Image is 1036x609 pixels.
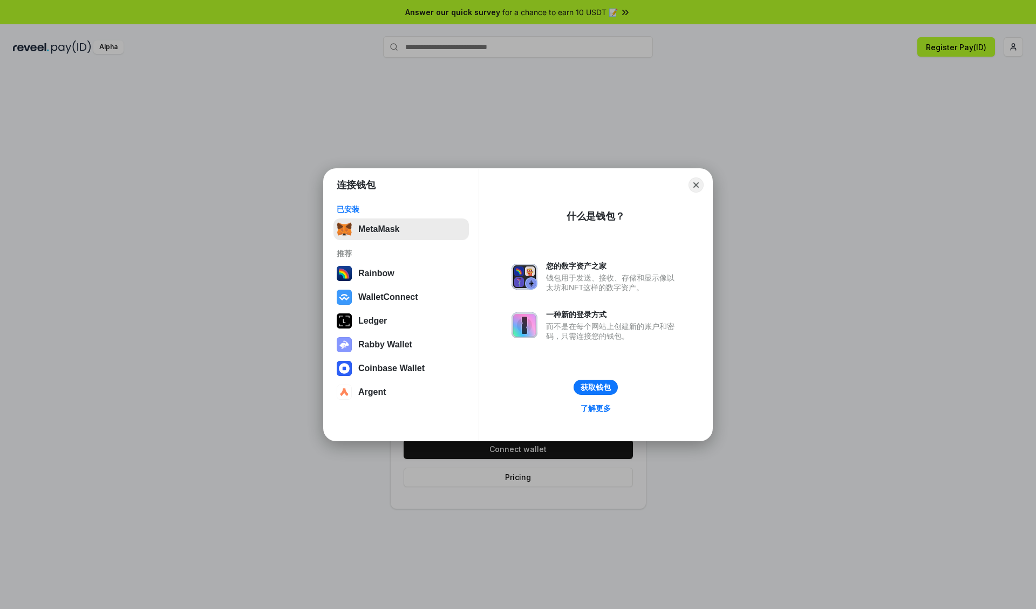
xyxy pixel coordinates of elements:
[337,361,352,376] img: svg+xml,%3Csvg%20width%3D%2228%22%20height%3D%2228%22%20viewBox%3D%220%200%2028%2028%22%20fill%3D...
[546,321,680,341] div: 而不是在每个网站上创建新的账户和密码，只需连接您的钱包。
[333,381,469,403] button: Argent
[333,358,469,379] button: Coinbase Wallet
[333,263,469,284] button: Rainbow
[546,310,680,319] div: 一种新的登录方式
[337,222,352,237] img: svg+xml,%3Csvg%20fill%3D%22none%22%20height%3D%2233%22%20viewBox%3D%220%200%2035%2033%22%20width%...
[574,380,618,395] button: 获取钱包
[337,313,352,329] img: svg+xml,%3Csvg%20xmlns%3D%22http%3A%2F%2Fwww.w3.org%2F2000%2Fsvg%22%20width%3D%2228%22%20height%3...
[358,387,386,397] div: Argent
[337,204,466,214] div: 已安装
[337,385,352,400] img: svg+xml,%3Csvg%20width%3D%2228%22%20height%3D%2228%22%20viewBox%3D%220%200%2028%2028%22%20fill%3D...
[512,264,537,290] img: svg+xml,%3Csvg%20xmlns%3D%22http%3A%2F%2Fwww.w3.org%2F2000%2Fsvg%22%20fill%3D%22none%22%20viewBox...
[333,218,469,240] button: MetaMask
[337,179,376,191] h1: 连接钱包
[333,286,469,308] button: WalletConnect
[337,249,466,258] div: 推荐
[358,364,425,373] div: Coinbase Wallet
[358,269,394,278] div: Rainbow
[337,266,352,281] img: svg+xml,%3Csvg%20width%3D%22120%22%20height%3D%22120%22%20viewBox%3D%220%200%20120%20120%22%20fil...
[333,310,469,332] button: Ledger
[333,334,469,355] button: Rabby Wallet
[581,403,611,413] div: 了解更多
[567,210,625,223] div: 什么是钱包？
[358,340,412,350] div: Rabby Wallet
[358,292,418,302] div: WalletConnect
[358,316,387,326] div: Ledger
[581,382,611,392] div: 获取钱包
[689,177,704,193] button: Close
[337,290,352,305] img: svg+xml,%3Csvg%20width%3D%2228%22%20height%3D%2228%22%20viewBox%3D%220%200%2028%2028%22%20fill%3D...
[358,224,399,234] div: MetaMask
[337,337,352,352] img: svg+xml,%3Csvg%20xmlns%3D%22http%3A%2F%2Fwww.w3.org%2F2000%2Fsvg%22%20fill%3D%22none%22%20viewBox...
[546,273,680,292] div: 钱包用于发送、接收、存储和显示像以太坊和NFT这样的数字资产。
[574,401,617,415] a: 了解更多
[546,261,680,271] div: 您的数字资产之家
[512,312,537,338] img: svg+xml,%3Csvg%20xmlns%3D%22http%3A%2F%2Fwww.w3.org%2F2000%2Fsvg%22%20fill%3D%22none%22%20viewBox...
